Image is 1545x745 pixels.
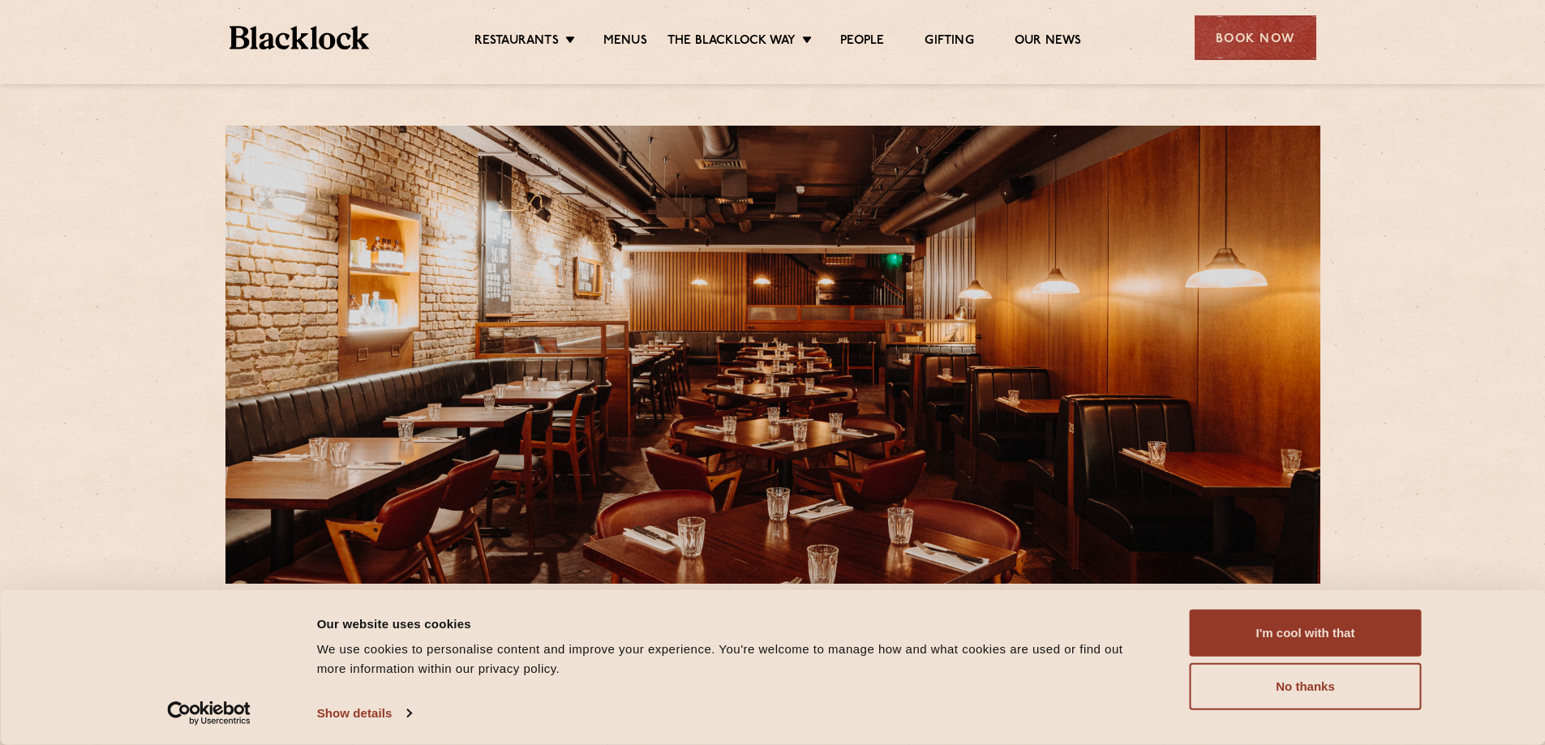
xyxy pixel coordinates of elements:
a: Menus [603,33,647,51]
div: Our website uses cookies [317,614,1153,633]
a: The Blacklock Way [667,33,796,51]
button: No thanks [1190,663,1422,710]
a: Usercentrics Cookiebot - opens in a new window [138,701,280,726]
a: People [840,33,884,51]
a: Gifting [925,33,973,51]
a: Our News [1015,33,1082,51]
img: BL_Textured_Logo-footer-cropped.svg [230,26,370,49]
a: Restaurants [474,33,559,51]
button: I'm cool with that [1190,610,1422,657]
a: Show details [317,701,411,726]
div: We use cookies to personalise content and improve your experience. You're welcome to manage how a... [317,640,1153,679]
div: Book Now [1195,15,1316,60]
